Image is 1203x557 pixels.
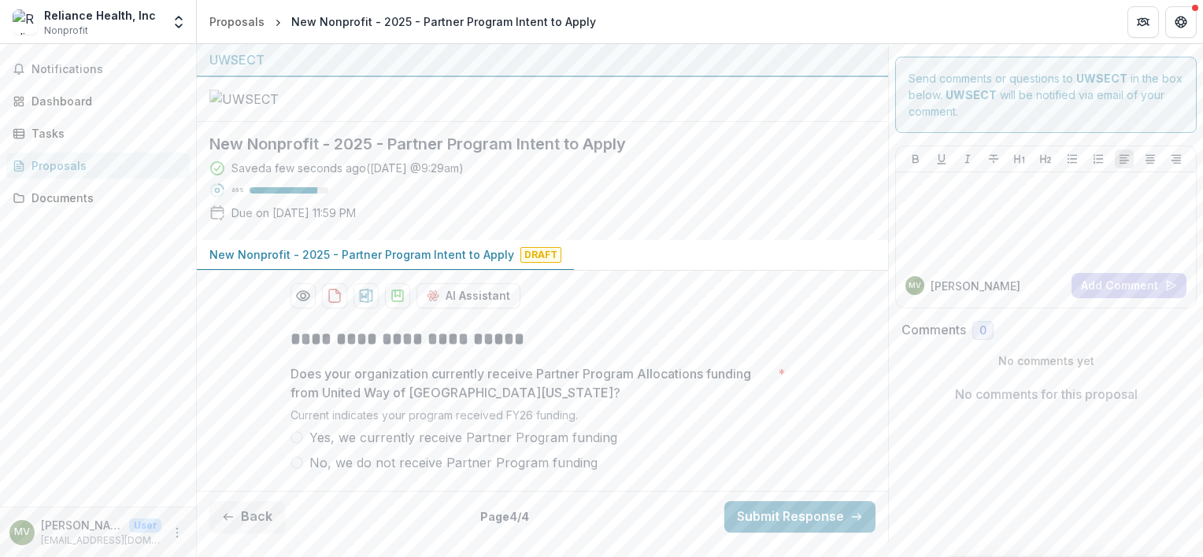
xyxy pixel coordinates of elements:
[31,125,177,142] div: Tasks
[209,501,285,533] button: Back
[901,323,966,338] h2: Comments
[291,13,596,30] div: New Nonprofit - 2025 - Partner Program Intent to Apply
[895,57,1197,133] div: Send comments or questions to in the box below. will be notified via email of your comment.
[309,453,598,472] span: No, we do not receive Partner Program funding
[1072,273,1186,298] button: Add Comment
[724,501,875,533] button: Submit Response
[6,120,190,146] a: Tasks
[231,160,464,176] div: Saved a few seconds ago ( [DATE] @ 9:29am )
[6,153,190,179] a: Proposals
[931,278,1020,294] p: [PERSON_NAME]
[203,10,602,33] nav: breadcrumb
[6,88,190,114] a: Dashboard
[13,9,38,35] img: Reliance Health, Inc
[291,283,316,308] button: Preview 32e842fa-b70a-48ee-be86-5eb8393b7f6a-0.pdf
[209,246,514,263] p: New Nonprofit - 2025 - Partner Program Intent to Apply
[209,90,367,109] img: UWSECT
[958,149,977,168] button: Italicize
[129,518,161,533] p: User
[1127,6,1159,38] button: Partners
[291,408,794,428] div: Current indicates your program received FY26 funding.
[41,533,161,548] p: [EMAIL_ADDRESS][DOMAIN_NAME]
[955,385,1138,404] p: No comments for this proposal
[932,149,951,168] button: Underline
[984,149,1003,168] button: Strike
[231,205,356,221] p: Due on [DATE] 11:59 PM
[291,364,772,402] p: Does your organization currently receive Partner Program Allocations funding from United Way of [...
[31,93,177,109] div: Dashboard
[309,428,617,447] span: Yes, we currently receive Partner Program funding
[6,57,190,82] button: Notifications
[1165,6,1197,38] button: Get Help
[168,523,187,542] button: More
[322,283,347,308] button: download-proposal
[416,283,520,308] button: AI Assistant
[31,157,177,174] div: Proposals
[31,63,183,76] span: Notifications
[353,283,379,308] button: download-proposal
[168,6,190,38] button: Open entity switcher
[44,24,88,38] span: Nonprofit
[209,135,850,153] h2: New Nonprofit - 2025 - Partner Program Intent to Apply
[209,50,875,69] div: UWSECT
[901,352,1190,369] p: No comments yet
[480,508,529,525] p: Page 4 / 4
[1167,149,1186,168] button: Align Right
[1036,149,1055,168] button: Heading 2
[1076,72,1127,85] strong: UWSECT
[1063,149,1082,168] button: Bullet List
[31,190,177,206] div: Documents
[41,517,123,533] p: [PERSON_NAME]
[909,282,921,290] div: Mike Van Vlaenderen
[6,185,190,211] a: Documents
[979,324,986,338] span: 0
[209,13,265,30] div: Proposals
[385,283,410,308] button: download-proposal
[1115,149,1134,168] button: Align Left
[14,527,30,537] div: Mike Van Vlaenderen
[1089,149,1108,168] button: Ordered List
[1141,149,1160,168] button: Align Center
[946,88,997,101] strong: UWSECT
[203,10,271,33] a: Proposals
[520,247,561,263] span: Draft
[231,185,243,196] p: 86 %
[44,7,156,24] div: Reliance Health, Inc
[906,149,925,168] button: Bold
[1010,149,1029,168] button: Heading 1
